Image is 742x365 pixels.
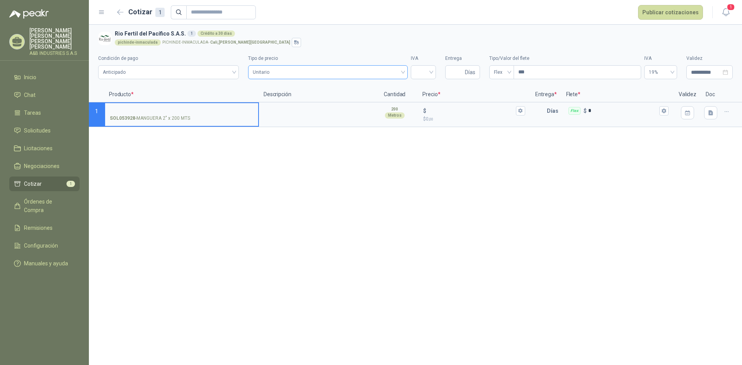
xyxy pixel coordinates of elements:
span: Inicio [24,73,36,81]
a: Licitaciones [9,141,80,156]
p: Flete [562,87,674,102]
p: PICHINDE-INMACULADA - [162,41,290,44]
span: Flex [494,66,509,78]
span: Anticipado [103,66,234,78]
span: Manuales y ayuda [24,259,68,268]
span: Órdenes de Compra [24,197,72,214]
div: 1 [187,31,196,37]
span: 1 [95,108,98,114]
img: Company Logo [98,32,112,45]
a: Remisiones [9,221,80,235]
a: Solicitudes [9,123,80,138]
label: Condición de pago [98,55,239,62]
p: Producto [104,87,259,102]
p: A&B INDUSTRIES S.A.S [29,51,80,56]
span: Solicitudes [24,126,51,135]
span: 19% [649,66,672,78]
div: Crédito a 30 días [197,31,235,37]
button: $$0,00 [516,106,525,115]
a: Cotizar1 [9,177,80,191]
span: ,00 [429,117,433,121]
a: Configuración [9,238,80,253]
p: Descripción [259,87,371,102]
span: Cotizar [24,180,42,188]
button: 1 [719,5,733,19]
h3: Rio Fertil del Pacífico S.A.S. [115,29,730,38]
p: $ [423,107,426,115]
input: SOL053928-MANGUERA 2" x 200 MTS [110,108,254,114]
strong: SOL053928 [110,115,135,122]
span: Tareas [24,109,41,117]
span: Días [465,66,475,79]
p: Días [547,103,562,119]
p: Doc [701,87,720,102]
p: [PERSON_NAME] [PERSON_NAME] [PERSON_NAME] [PERSON_NAME] [29,28,80,49]
span: Configuración [24,241,58,250]
div: 1 [155,8,165,17]
input: $$0,00 [428,108,514,114]
label: Tipo/Valor del flete [489,55,641,62]
span: Remisiones [24,224,53,232]
a: Inicio [9,70,80,85]
label: IVA [411,55,436,62]
span: Unitario [253,66,403,78]
p: $ [584,107,587,115]
span: 0 [426,116,433,122]
a: Tareas [9,105,80,120]
button: Publicar cotizaciones [638,5,703,20]
a: Negociaciones [9,159,80,173]
input: Flex $ [588,108,658,114]
p: 200 [391,106,398,112]
span: 1 [66,181,75,187]
div: Metros [385,112,405,119]
label: IVA [644,55,677,62]
p: Cantidad [371,87,418,102]
p: - MANGUERA 2" x 200 MTS [110,115,190,122]
a: Manuales y ayuda [9,256,80,271]
div: Flex [568,107,580,115]
span: 1 [727,3,735,11]
label: Entrega [445,55,480,62]
label: Validez [686,55,733,62]
img: Logo peakr [9,9,49,19]
label: Tipo de precio [248,55,408,62]
p: $ [423,115,525,123]
span: Licitaciones [24,144,53,153]
strong: Cali , [PERSON_NAME][GEOGRAPHIC_DATA] [210,40,290,44]
button: Flex $ [659,106,669,115]
span: Chat [24,91,36,99]
h2: Cotizar [128,7,165,17]
p: Validez [674,87,701,102]
div: pichinde-inmaculada [115,39,161,46]
p: Precio [418,87,530,102]
span: Negociaciones [24,162,60,170]
a: Órdenes de Compra [9,194,80,217]
a: Chat [9,88,80,102]
p: Entrega [531,87,562,102]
